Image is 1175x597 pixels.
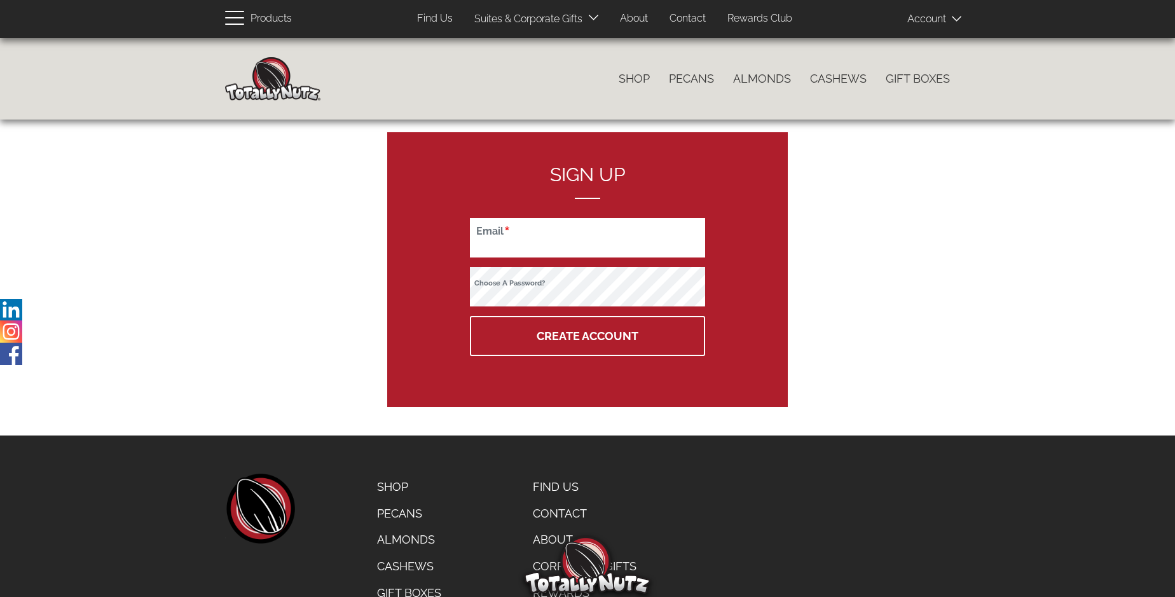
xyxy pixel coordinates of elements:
[609,65,659,92] a: Shop
[610,6,657,31] a: About
[470,316,705,356] button: Create Account
[251,10,292,28] span: Products
[659,65,724,92] a: Pecans
[876,65,959,92] a: Gift Boxes
[368,474,451,500] a: Shop
[724,65,801,92] a: Almonds
[368,526,451,553] a: Almonds
[470,218,705,257] input: Your email address. We won’t share this with anyone.
[225,474,295,544] a: home
[408,6,462,31] a: Find Us
[801,65,876,92] a: Cashews
[523,526,649,553] a: About
[718,6,802,31] a: Rewards Club
[465,7,586,32] a: Suites & Corporate Gifts
[660,6,715,31] a: Contact
[523,474,649,500] a: Find Us
[225,57,320,100] img: Home
[470,164,705,199] h2: Sign up
[523,553,649,580] a: Corporate Gifts
[368,500,451,527] a: Pecans
[368,553,451,580] a: Cashews
[524,536,651,594] img: Totally Nutz Logo
[523,500,649,527] a: Contact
